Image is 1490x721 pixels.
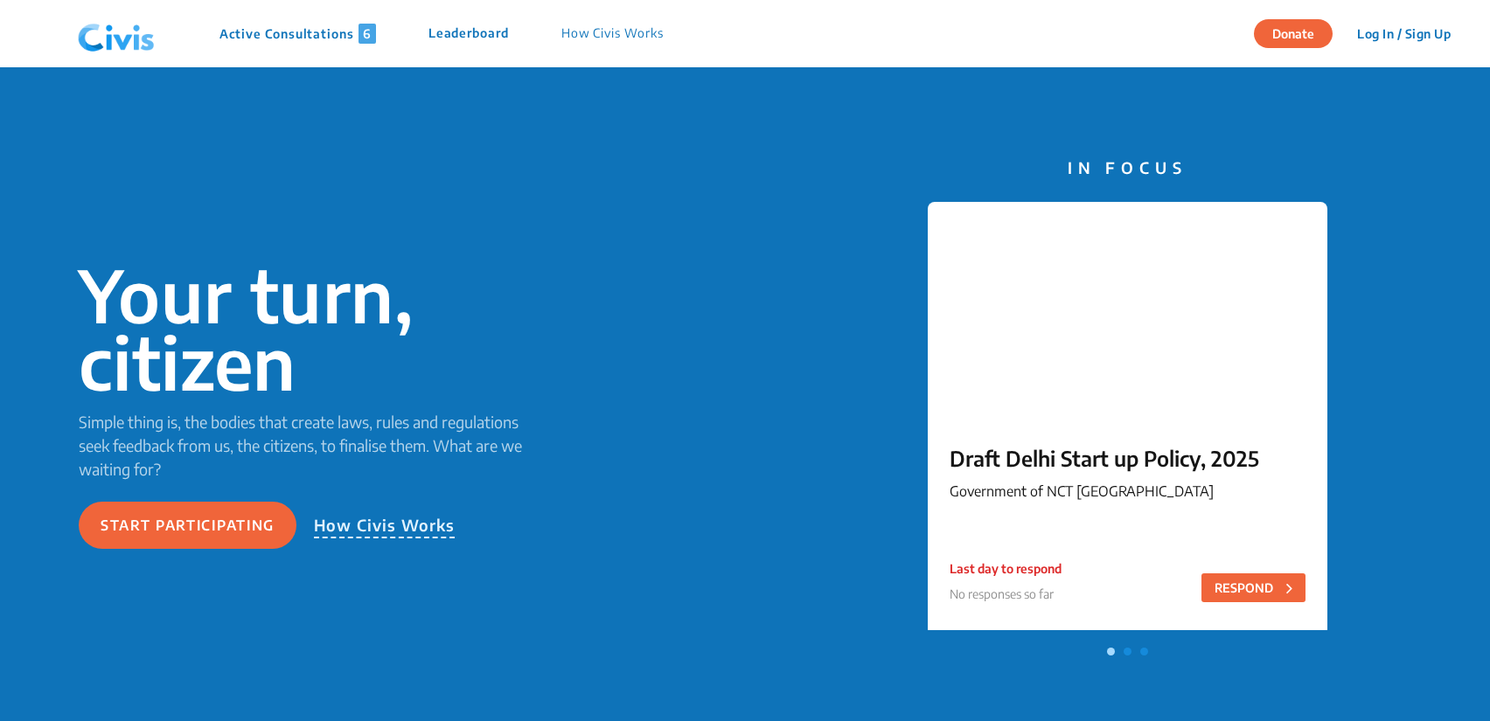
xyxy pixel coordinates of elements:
p: IN FOCUS [928,156,1327,179]
p: How Civis Works [314,513,456,538]
p: Active Consultations [219,24,376,44]
p: How Civis Works [561,24,664,44]
span: 6 [359,24,376,44]
a: Donate [1254,24,1346,41]
button: Start participating [79,502,296,549]
p: Last day to respond [950,559,1062,578]
button: Log In / Sign Up [1346,20,1462,47]
p: Leaderboard [428,24,509,44]
p: Your turn, citizen [79,261,545,396]
span: No responses so far [950,586,1054,601]
p: Simple thing is, the bodies that create laws, rules and regulations seek feedback from us, the ci... [79,410,545,481]
p: Draft Delhi Start up Policy, 2025 [950,442,1305,474]
a: Draft Delhi Start up Policy, 2025Government of NCT [GEOGRAPHIC_DATA]Last day to respond No respon... [928,202,1327,639]
p: Government of NCT [GEOGRAPHIC_DATA] [950,481,1305,502]
img: navlogo.png [71,8,162,60]
button: RESPOND [1201,573,1305,602]
button: Donate [1254,19,1333,48]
